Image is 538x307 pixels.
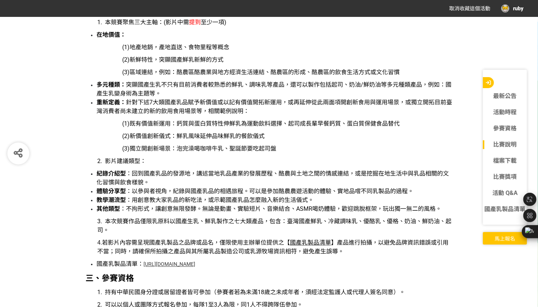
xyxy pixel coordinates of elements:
span: 本次競賽作品僅限乳原料以國產生乳、鮮乳製作之七大類產品，包含：臺灣國產鮮乳、冷藏調味乳、優酪乳、優格、奶油、鮮奶油、起司。 [97,218,451,234]
span: 突顯國產生乳不只有目前消費者較熟悉的鮮乳、調味乳等產品，還可以製作包括起司、奶油/鮮奶油等多元種類產品，例如：國產生乳變身術為主題等。 [97,81,451,97]
strong: 其他類型 [97,205,120,212]
span: 國產乳製品清單： [97,260,143,267]
span: ：不拘形式，讓創意無限發酵。無論是動畫、實驗短片、音樂結合、ASMR喝奶體驗，歡迎跳脫框架，玩出獨一無二的風格。 [97,205,441,212]
a: 最新公告 [483,92,527,101]
a: 比賽說明 [483,140,527,149]
a: 參賽資格 [483,124,527,133]
span: (2)新價值創新儀式：鮮乳風味延伸品味鮮乳的餐飲儀式 [122,133,265,140]
strong: 教學潮流型 [97,196,126,203]
span: 若影片內容需呈現國產乳製品之品牌或品名，僅限使用主辦單位提供之【 [102,239,290,246]
span: 提到 [189,19,201,26]
span: (3)區域連結，例如：酪農區酪農業與地方經濟生活連結、酪農區的形成、酪農區的飲食生活方式或文化習慣 [122,69,400,76]
span: ：回到國產乳品的發源地，講述當地乳品產業的發展歷程、酪農與土地之間的情感連結，或是挖掘在地生活中與乳品相關的文化習慣與飲食樣貌。 [97,170,449,186]
a: [URL][DOMAIN_NAME] [143,261,195,267]
a: 國產乳製品清單 [290,240,331,246]
span: ：用創意教大家乳品的新吃法，或示範國產乳品怎麼融入新的生活儀式。 [97,196,314,203]
strong: 在地價值： [97,31,126,38]
span: 1. [97,19,102,26]
span: 國產乳製品清單 [484,206,526,213]
strong: 體驗分享型 [97,188,126,195]
span: (1)地產地銷，產地直送、食物里程等概念 [122,44,229,51]
span: 】產品進行拍攝，以避免品牌資訊錯誤或引用不當；同時，請確保所拍攝之產品與其所屬乳品製造公司或乳源牧場資訊相符，避免產生誤導。 [97,239,448,255]
strong: 三、參賽資格 [86,274,134,283]
span: 取消收藏這個活動 [449,6,490,11]
span: 馬上報名 [495,236,515,242]
span: 2. [97,158,102,165]
a: 活動 Q&A [483,189,527,198]
span: (2)新鮮特性，突顯國產鮮乳新鮮的方式 [122,56,223,63]
span: 國產乳製品清單 [290,239,331,246]
strong: 多元種類： [97,81,126,88]
span: 1. [97,289,102,296]
a: 比賽獎項 [483,173,527,181]
span: (1)既有價值新運用：鈣質與蛋白質特性伸鮮乳為運動飲料選擇、起司成長輩早餐鈣質、蛋白質保健食品替代 [122,120,400,127]
span: 4. [97,239,102,246]
span: (3)獨立開創新場景：泡完澡喝咖啡牛乳、聖誕節要吃起司盤 [122,145,276,152]
button: 馬上報名 [483,232,527,245]
span: 至少一項) [201,19,226,26]
span: 3. [97,218,102,225]
strong: 重新定義： [97,99,126,106]
span: ：以參與者視角，紀錄與國產乳品的相遇旅程。可以是參加酪農農遊活動的體驗、實地品嚐不同乳製品的過程。 [97,188,414,195]
span: 針對下述7大類國產乳品賦予新價值或以記有價值開拓新運用，或再延伸從此兩面項開創新食用與運用場景，或獨立開拓目前臺灣消費者尚未建立的新的飲用食用場景等，相關範例說明： [97,99,452,115]
a: 國產乳製品清單 [483,205,527,214]
span: 影片建議類型： [105,158,146,165]
a: 檔案下載 [483,156,527,165]
span: 持有中華民國身分證或居留證者皆可參加（參賽者若為未滿18歲之未成年者，須經法定監護人或代理人簽名同意）。 [105,289,405,296]
strong: 紀錄介紹型 [97,170,126,177]
span: 本競賽聚焦三大主軸：(影片中需 [105,19,189,26]
a: 活動時程 [483,108,527,117]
